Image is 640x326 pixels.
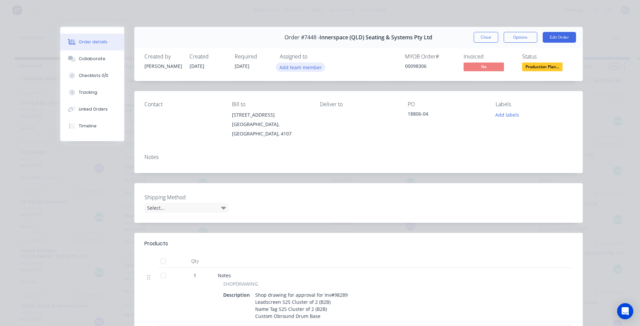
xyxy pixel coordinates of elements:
[408,101,485,108] div: PO
[405,53,456,60] div: MYOB Order #
[252,290,350,321] div: Shop drawing for approval for Inv#98289 Leadscreen S2S Cluster of 2 (B2B) Name Tag S2S Cluster of...
[280,53,347,60] div: Assigned to
[232,120,309,138] div: [GEOGRAPHIC_DATA], [GEOGRAPHIC_DATA], 4107
[543,32,576,43] button: Edit Order
[280,63,326,72] button: Add team member
[617,303,633,319] div: Open Intercom Messenger
[223,290,252,300] div: Description
[235,63,249,69] span: [DATE]
[190,63,204,69] span: [DATE]
[496,101,573,108] div: Labels
[194,272,196,279] span: 1
[464,63,504,71] span: No
[522,53,573,60] div: Status
[504,32,537,43] button: Options
[79,56,105,62] div: Collaborate
[144,53,181,60] div: Created by
[276,63,325,72] button: Add team member
[232,101,309,108] div: Bill to
[79,123,97,129] div: Timeline
[223,280,258,287] span: SHOPDRAWING
[60,118,124,134] button: Timeline
[232,110,309,138] div: [STREET_ADDRESS][GEOGRAPHIC_DATA], [GEOGRAPHIC_DATA], 4107
[474,32,498,43] button: Close
[405,63,456,70] div: 00098306
[522,63,563,71] span: Production Plan...
[79,39,107,45] div: Order details
[464,53,514,60] div: Invoiced
[144,63,181,70] div: [PERSON_NAME]
[319,34,432,41] span: Innerspace (QLD) Seating & Systems Pty Ltd
[79,106,108,112] div: Linked Orders
[60,101,124,118] button: Linked Orders
[60,34,124,50] button: Order details
[284,34,319,41] span: Order #7448 -
[144,203,229,213] div: Select...
[144,154,573,160] div: Notes
[60,84,124,101] button: Tracking
[235,53,272,60] div: Required
[144,240,168,248] div: Products
[79,89,97,95] div: Tracking
[522,63,563,73] button: Production Plan...
[232,110,309,120] div: [STREET_ADDRESS]
[408,110,485,120] div: 18806-04
[60,67,124,84] button: Checklists 0/0
[144,193,229,201] label: Shipping Method
[190,53,227,60] div: Created
[60,50,124,67] button: Collaborate
[175,254,215,268] div: Qty
[79,73,108,79] div: Checklists 0/0
[492,110,523,119] button: Add labels
[144,101,222,108] div: Contact
[320,101,397,108] div: Deliver to
[218,272,231,279] span: Notes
